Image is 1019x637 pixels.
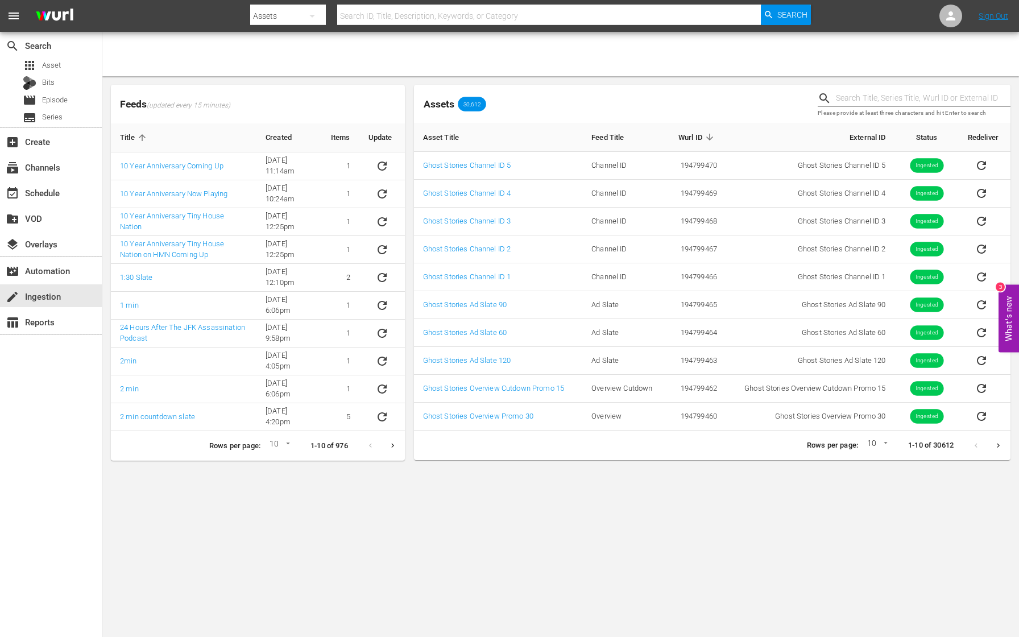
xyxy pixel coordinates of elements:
a: 24 Hours After The JFK Assassination Podcast [120,323,245,342]
table: sticky table [414,123,1010,431]
td: Ghost Stories Ad Slate 120 [726,347,894,375]
span: Ingested [910,273,943,282]
a: 10 Year Anniversary Tiny House Nation on HMN Coming Up [120,239,224,259]
a: 10 Year Anniversary Now Playing [120,189,227,198]
th: External ID [726,123,894,152]
td: Channel ID [582,263,666,291]
div: 10 [863,437,890,454]
span: Ingested [910,384,943,393]
span: Ingested [910,162,943,170]
td: Ghost Stories Overview Promo 30 [726,403,894,431]
td: 5 [322,403,359,431]
a: Sign Out [979,11,1008,20]
a: Ghost Stories Ad Slate 120 [423,356,511,365]
td: 194799468 [666,208,726,235]
span: Schedule [6,187,19,200]
td: 1 [322,375,359,403]
td: Channel ID [582,235,666,263]
span: Automation [6,264,19,278]
a: 1:30 Slate [120,273,152,282]
span: Episode [42,94,68,106]
span: Created [266,133,306,143]
a: 10 Year Anniversary Coming Up [120,162,223,170]
button: Search [761,5,811,25]
td: 194799463 [666,347,726,375]
th: Status [895,123,959,152]
span: Search [777,5,807,25]
td: 1 [322,236,359,264]
a: 2min [120,357,137,365]
td: 1 [322,180,359,208]
a: Ghost Stories Ad Slate 90 [423,300,507,309]
td: [DATE] 12:10pm [256,264,322,292]
td: [DATE] 12:25pm [256,236,322,264]
td: Channel ID [582,152,666,180]
td: [DATE] 9:58pm [256,320,322,348]
td: 194799464 [666,319,726,347]
p: Rows per page: [807,440,858,451]
td: Ghost Stories Channel ID 5 [726,152,894,180]
a: Ghost Stories Overview Cutdown Promo 15 [423,384,564,392]
span: Wurl ID [678,132,717,142]
td: 1 [322,348,359,375]
span: 30,612 [458,101,486,107]
a: Ghost Stories Overview Promo 30 [423,412,533,420]
p: 1-10 of 976 [310,441,348,452]
th: Feed Title [582,123,666,152]
a: 2 min countdown slate [120,412,195,421]
div: 3 [996,283,1005,292]
span: menu [7,9,20,23]
span: Episode [23,93,36,107]
input: Search Title, Series Title, Wurl ID or External ID [836,90,1010,107]
td: Ghost Stories Ad Slate 60 [726,319,894,347]
button: Next page [987,435,1009,457]
a: 1 min [120,301,139,309]
td: Ghost Stories Overview Cutdown Promo 15 [726,375,894,403]
a: Ghost Stories Ad Slate 60 [423,328,507,337]
span: Ingested [910,245,943,254]
table: sticky table [111,123,405,431]
td: [DATE] 11:14am [256,152,322,180]
td: [DATE] 12:25pm [256,208,322,236]
td: 194799466 [666,263,726,291]
td: [DATE] 6:06pm [256,292,322,320]
div: 10 [265,437,292,454]
td: 194799467 [666,235,726,263]
button: Open Feedback Widget [999,285,1019,353]
span: Ingested [910,189,943,198]
td: Ghost Stories Channel ID 1 [726,263,894,291]
a: Ghost Stories Channel ID 5 [423,161,511,169]
span: Ingested [910,301,943,309]
th: Update [359,123,405,152]
a: Ghost Stories Channel ID 4 [423,189,511,197]
span: Asset [23,59,36,72]
span: Assets [424,98,454,110]
td: 1 [322,320,359,348]
span: Ingestion [6,290,19,304]
td: Ad Slate [582,347,666,375]
div: Bits [23,76,36,90]
td: Overview [582,403,666,431]
span: Asset [42,60,61,71]
a: Ghost Stories Channel ID 1 [423,272,511,281]
th: Redeliver [959,123,1010,152]
td: 2 [322,264,359,292]
td: 194799469 [666,180,726,208]
td: Ad Slate [582,319,666,347]
span: VOD [6,212,19,226]
span: Ingested [910,412,943,421]
span: Search [6,39,19,53]
th: Items [322,123,359,152]
button: Next page [382,435,404,457]
span: (updated every 15 minutes) [147,101,230,110]
td: Ad Slate [582,291,666,319]
td: Ghost Stories Channel ID 4 [726,180,894,208]
span: Feeds [111,95,405,114]
p: Please provide at least three characters and hit Enter to search [818,109,1010,118]
span: Title [120,133,150,143]
span: Create [6,135,19,149]
a: 2 min [120,384,139,393]
td: [DATE] 4:05pm [256,348,322,375]
a: Ghost Stories Channel ID 2 [423,245,511,253]
span: Ingested [910,217,943,226]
